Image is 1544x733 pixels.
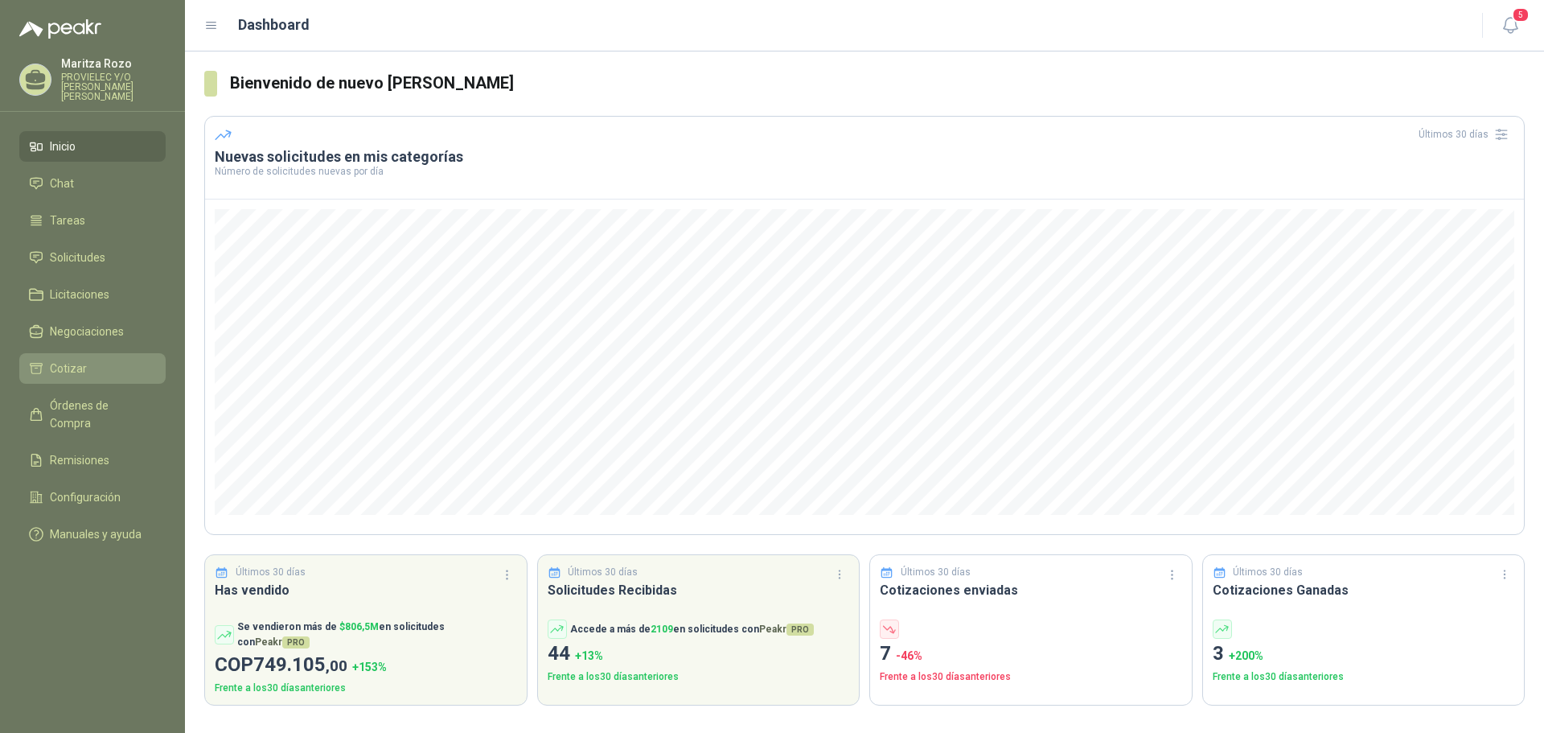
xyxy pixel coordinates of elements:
[352,661,387,673] span: + 153 %
[880,669,1182,685] p: Frente a los 30 días anteriores
[1229,649,1263,662] span: + 200 %
[326,657,347,675] span: ,00
[50,212,85,229] span: Tareas
[19,19,101,39] img: Logo peakr
[236,565,306,580] p: Últimos 30 días
[786,624,814,636] span: PRO
[1213,669,1515,685] p: Frente a los 30 días anteriores
[50,286,109,303] span: Licitaciones
[575,649,603,662] span: + 13 %
[50,323,124,340] span: Negociaciones
[339,621,379,632] span: $ 806,5M
[238,14,310,36] h1: Dashboard
[237,620,517,650] p: Se vendieron más de en solicitudes con
[19,242,166,273] a: Solicitudes
[215,681,517,696] p: Frente a los 30 días anteriores
[880,580,1182,600] h3: Cotizaciones enviadas
[1496,11,1525,40] button: 5
[61,58,166,69] p: Maritza Rozo
[548,580,850,600] h3: Solicitudes Recibidas
[19,390,166,439] a: Órdenes de Compra
[282,636,310,649] span: PRO
[19,353,166,384] a: Cotizar
[901,565,971,580] p: Últimos 30 días
[50,175,74,192] span: Chat
[50,488,121,506] span: Configuración
[50,525,142,543] span: Manuales y ayuda
[19,205,166,236] a: Tareas
[215,147,1514,167] h3: Nuevas solicitudes en mis categorías
[19,482,166,513] a: Configuración
[1233,565,1303,580] p: Últimos 30 días
[1512,7,1530,23] span: 5
[19,168,166,199] a: Chat
[230,71,1525,96] h3: Bienvenido de nuevo [PERSON_NAME]
[19,279,166,310] a: Licitaciones
[880,639,1182,669] p: 7
[1213,580,1515,600] h3: Cotizaciones Ganadas
[19,316,166,347] a: Negociaciones
[50,451,109,469] span: Remisiones
[215,650,517,681] p: COP
[255,636,310,648] span: Peakr
[19,131,166,162] a: Inicio
[568,565,638,580] p: Últimos 30 días
[548,639,850,669] p: 44
[215,580,517,600] h3: Has vendido
[19,519,166,550] a: Manuales y ayuda
[1213,639,1515,669] p: 3
[50,397,150,432] span: Órdenes de Compra
[570,622,814,637] p: Accede a más de en solicitudes con
[50,249,105,266] span: Solicitudes
[1419,121,1514,147] div: Últimos 30 días
[759,624,814,635] span: Peakr
[896,649,922,662] span: -46 %
[50,360,87,377] span: Cotizar
[548,669,850,685] p: Frente a los 30 días anteriores
[19,445,166,476] a: Remisiones
[61,72,166,101] p: PROVIELEC Y/O [PERSON_NAME] [PERSON_NAME]
[253,653,347,676] span: 749.105
[651,624,673,635] span: 2109
[215,167,1514,176] p: Número de solicitudes nuevas por día
[50,138,76,155] span: Inicio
